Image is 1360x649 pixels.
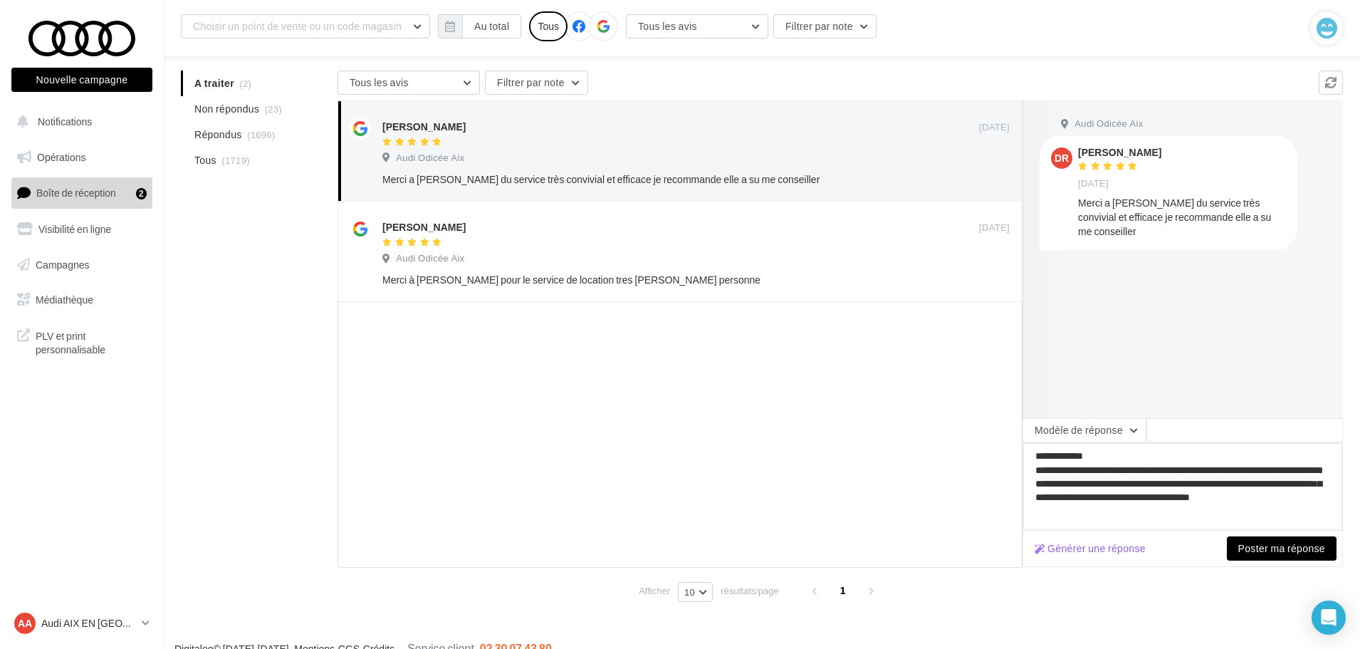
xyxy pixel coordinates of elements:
[684,586,695,598] span: 10
[247,129,276,140] span: (1696)
[36,326,147,357] span: PLV et print personnalisable
[1078,196,1286,239] div: Merci a [PERSON_NAME] du service très convivial et efficace je recommande elle a su me conseiller
[1078,177,1109,190] span: [DATE]
[38,223,111,235] span: Visibilité en ligne
[1055,151,1069,165] span: dr
[9,142,155,172] a: Opérations
[721,584,779,598] span: résultats/page
[773,14,877,38] button: Filtrer par note
[37,151,85,163] span: Opérations
[639,584,670,598] span: Afficher
[194,153,216,167] span: Tous
[9,250,155,280] a: Campagnes
[11,68,152,92] button: Nouvelle campagne
[265,103,282,115] span: (23)
[181,14,430,38] button: Choisir un point de vente ou un code magasin
[9,177,155,208] a: Boîte de réception2
[626,14,768,38] button: Tous les avis
[396,152,464,165] span: Audi Odicée Aix
[41,616,136,630] p: Audi AIX EN [GEOGRAPHIC_DATA]
[638,20,697,32] span: Tous les avis
[382,273,917,287] div: Merci à [PERSON_NAME] pour le service de location tres [PERSON_NAME] personne
[396,252,464,265] span: Audi Odicée Aix
[350,76,409,88] span: Tous les avis
[382,220,466,234] div: [PERSON_NAME]
[194,102,259,116] span: Non répondus
[1074,118,1143,130] span: Audi Odicée Aix
[1029,540,1151,557] button: Générer une réponse
[9,107,150,137] button: Notifications
[193,20,402,32] span: Choisir un point de vente ou un code magasin
[438,14,521,38] button: Au total
[979,121,1010,134] span: [DATE]
[38,115,92,128] span: Notifications
[338,71,480,95] button: Tous les avis
[1022,418,1146,442] button: Modèle de réponse
[529,11,567,41] div: Tous
[1312,601,1346,635] div: Open Intercom Messenger
[36,294,93,306] span: Médiathèque
[1078,147,1161,157] div: [PERSON_NAME]
[979,222,1010,234] span: [DATE]
[11,610,152,637] a: AA Audi AIX EN [GEOGRAPHIC_DATA]
[9,321,155,363] a: PLV et print personnalisable
[9,214,155,244] a: Visibilité en ligne
[136,188,147,199] div: 2
[678,582,713,602] button: 10
[832,579,854,602] span: 1
[1227,536,1337,561] button: Poster ma réponse
[36,258,90,270] span: Campagnes
[462,14,521,38] button: Au total
[9,285,155,315] a: Médiathèque
[18,616,32,630] span: AA
[36,187,116,199] span: Boîte de réception
[221,155,250,166] span: (1719)
[485,71,588,95] button: Filtrer par note
[382,172,917,187] div: Merci a [PERSON_NAME] du service très convivial et efficace je recommande elle a su me conseiller
[194,128,242,142] span: Répondus
[382,120,466,134] div: [PERSON_NAME]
